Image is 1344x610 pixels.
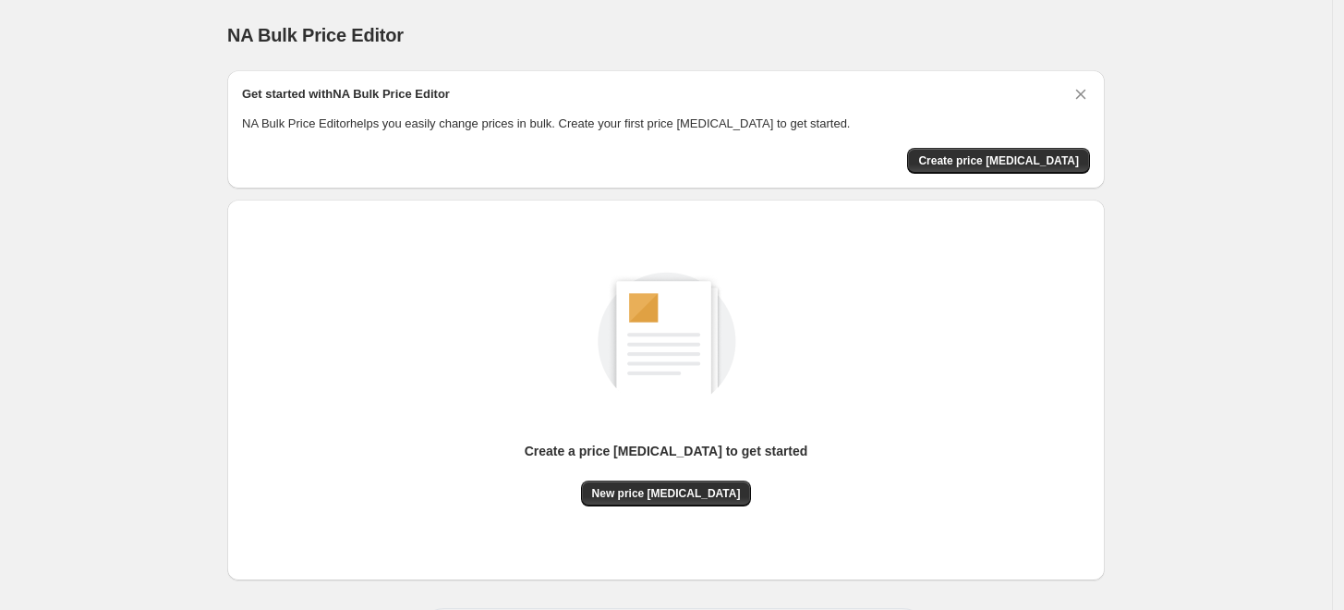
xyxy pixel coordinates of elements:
[242,85,450,104] h2: Get started with NA Bulk Price Editor
[581,481,752,506] button: New price [MEDICAL_DATA]
[525,442,808,460] p: Create a price [MEDICAL_DATA] to get started
[918,153,1079,168] span: Create price [MEDICAL_DATA]
[242,115,1090,133] p: NA Bulk Price Editor helps you easily change prices in bulk. Create your first price [MEDICAL_DAT...
[592,486,741,501] span: New price [MEDICAL_DATA]
[227,25,404,45] span: NA Bulk Price Editor
[907,148,1090,174] button: Create price change job
[1072,85,1090,104] button: Dismiss card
